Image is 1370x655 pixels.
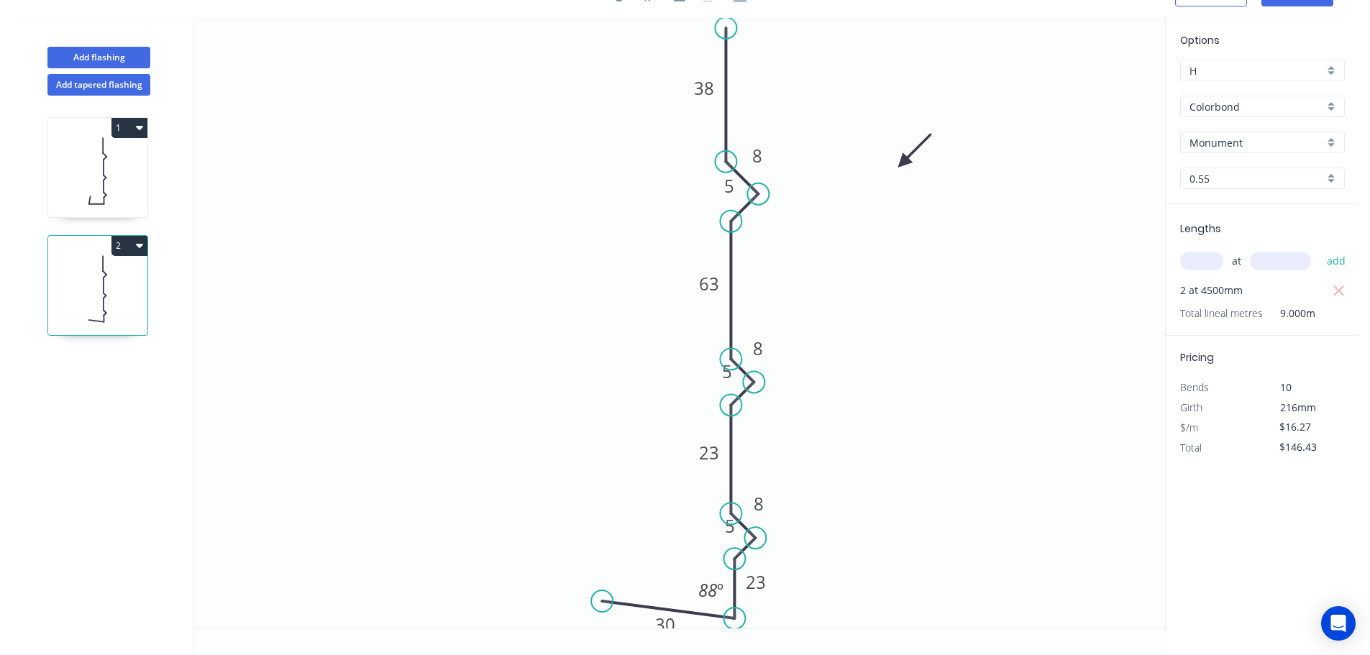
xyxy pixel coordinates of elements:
[753,336,763,360] tspan: 8
[1180,303,1263,324] span: Total lineal metres
[725,514,735,538] tspan: 5
[1280,380,1292,394] span: 10
[1180,400,1202,414] span: Girth
[1180,33,1220,47] span: Options
[1180,221,1221,236] span: Lengths
[194,18,1165,628] svg: 0
[1189,135,1324,150] input: Colour
[1280,400,1316,414] span: 216mm
[47,74,150,96] button: Add tapered flashing
[752,144,762,168] tspan: 8
[722,359,732,383] tspan: 5
[111,236,147,256] button: 2
[699,272,719,296] tspan: 63
[1180,280,1243,301] span: 2 at 4500mm
[1180,421,1198,434] span: $/m
[1189,171,1324,186] input: Thickness
[1321,606,1356,641] div: Open Intercom Messenger
[655,613,675,636] tspan: 30
[724,174,734,198] tspan: 5
[1180,380,1209,394] span: Bends
[47,47,150,68] button: Add flashing
[1320,249,1353,273] button: add
[698,578,717,602] tspan: 88
[717,578,723,602] tspan: º
[699,441,719,464] tspan: 23
[1189,63,1324,78] input: Price level
[1180,441,1202,454] span: Total
[111,118,147,138] button: 1
[1180,350,1214,365] span: Pricing
[1232,251,1241,271] span: at
[746,570,766,594] tspan: 23
[1263,303,1315,324] span: 9.000m
[694,76,714,100] tspan: 38
[1189,99,1324,114] input: Material
[754,492,764,516] tspan: 8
